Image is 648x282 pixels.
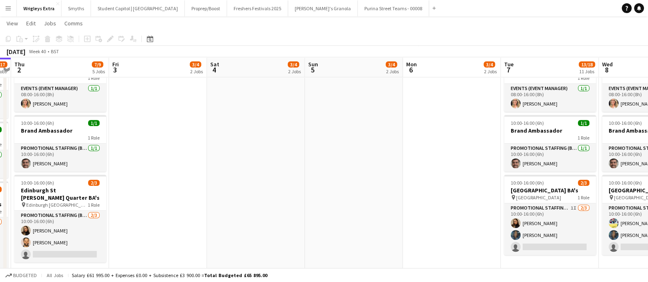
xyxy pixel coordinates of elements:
span: 1 Role [88,75,100,81]
span: All jobs [45,272,65,278]
span: Fri [112,61,119,68]
span: 3/4 [190,61,201,68]
span: 10:00-16:00 (6h) [609,120,642,126]
div: 5 Jobs [92,68,105,74]
button: Budgeted [4,271,38,280]
a: Edit [23,18,39,29]
app-card-role: Events (Event Manager)1/108:00-16:00 (8h)[PERSON_NAME] [14,84,106,112]
span: 1/1 [88,120,100,126]
app-card-role: Promotional Staffing (Brand Ambassadors)1I2/310:00-16:00 (6h)[PERSON_NAME][PERSON_NAME] [504,203,596,255]
app-job-card: 10:00-16:00 (6h)1/1Brand Ambassador1 RolePromotional Staffing (Brand Ambassadors)1/110:00-16:00 (... [504,115,596,171]
span: 10:00-16:00 (6h) [511,120,544,126]
button: Wrigleys Extra [17,0,61,16]
span: 3 [111,65,119,74]
span: View [7,20,18,27]
button: Proprep/Boost [185,0,227,16]
div: 2 Jobs [484,68,497,74]
span: 7 [503,65,514,74]
a: Jobs [41,18,59,29]
h3: Edinburgh St [PERSON_NAME] Quarter BA's [14,187,106,201]
span: Edit [26,20,36,27]
span: 8 [601,65,613,74]
span: 1 Role [578,75,589,81]
app-card-role: Promotional Staffing (Brand Ambassadors)1/110:00-16:00 (6h)[PERSON_NAME] [504,144,596,171]
app-job-card: 10:00-16:00 (6h)2/3[GEOGRAPHIC_DATA] BA's [GEOGRAPHIC_DATA]1 RolePromotional Staffing (Brand Amba... [504,175,596,255]
span: 13/18 [579,61,595,68]
h3: Brand Ambassador [504,127,596,134]
span: Total Budgeted £65 895.00 [204,272,267,278]
div: [DATE] [7,47,25,56]
span: Jobs [44,20,56,27]
span: 10:00-16:00 (6h) [609,180,642,186]
span: 3/4 [288,61,299,68]
div: BST [51,48,59,54]
app-job-card: 10:00-16:00 (6h)1/1Brand Ambassador1 RolePromotional Staffing (Brand Ambassadors)1/110:00-16:00 (... [14,115,106,171]
span: Budgeted [13,273,37,278]
span: 1 Role [578,135,589,141]
h3: Brand Ambassador [14,127,106,134]
span: 1 Role [578,194,589,201]
span: 3/4 [386,61,397,68]
span: 10:00-16:00 (6h) [511,180,544,186]
span: [GEOGRAPHIC_DATA] [516,194,561,201]
span: 5 [307,65,318,74]
a: View [3,18,21,29]
button: Purina Street Teams - 00008 [358,0,429,16]
app-card-role: Promotional Staffing (Brand Ambassadors)2/310:00-16:00 (6h)[PERSON_NAME][PERSON_NAME] [14,211,106,262]
span: 1 Role [88,202,100,208]
div: 2 Jobs [386,68,399,74]
app-card-role: Promotional Staffing (Brand Ambassadors)1/110:00-16:00 (6h)[PERSON_NAME] [14,144,106,171]
span: Sun [308,61,318,68]
app-job-card: 10:00-16:00 (6h)2/3Edinburgh St [PERSON_NAME] Quarter BA's Edinburgh [GEOGRAPHIC_DATA][PERSON_NAM... [14,175,106,262]
app-card-role: Events (Event Manager)1/108:00-16:00 (8h)[PERSON_NAME] [504,84,596,112]
span: 10:00-16:00 (6h) [21,120,54,126]
div: Salary £61 995.00 + Expenses £0.00 + Subsistence £3 900.00 = [72,272,267,278]
span: Week 40 [27,48,48,54]
span: Comms [64,20,83,27]
button: Smyths [61,0,91,16]
span: Edinburgh [GEOGRAPHIC_DATA][PERSON_NAME] [26,202,88,208]
span: 2/3 [578,180,589,186]
button: Student Capitol | [GEOGRAPHIC_DATA] [91,0,185,16]
span: 1/1 [578,120,589,126]
span: 1 Role [88,135,100,141]
app-job-card: 08:00-16:00 (8h)1/1Event Manager1 RoleEvents (Event Manager)1/108:00-16:00 (8h)[PERSON_NAME] [504,55,596,112]
span: 4 [209,65,219,74]
span: Mon [406,61,417,68]
span: 2 [13,65,25,74]
span: 3/4 [484,61,495,68]
a: Comms [61,18,86,29]
span: Sat [210,61,219,68]
span: 2/3 [88,180,100,186]
button: [PERSON_NAME]'s Granola [288,0,358,16]
div: 2 Jobs [190,68,203,74]
span: 10:00-16:00 (6h) [21,180,54,186]
div: 2 Jobs [288,68,301,74]
span: Tue [504,61,514,68]
span: 7/9 [92,61,103,68]
span: Thu [14,61,25,68]
span: 6 [405,65,417,74]
app-job-card: 08:00-16:00 (8h)1/1Event Manager1 RoleEvents (Event Manager)1/108:00-16:00 (8h)[PERSON_NAME] [14,55,106,112]
div: 11 Jobs [579,68,595,74]
h3: [GEOGRAPHIC_DATA] BA's [504,187,596,194]
button: Freshers Festivals 2025 [227,0,288,16]
span: Wed [602,61,613,68]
